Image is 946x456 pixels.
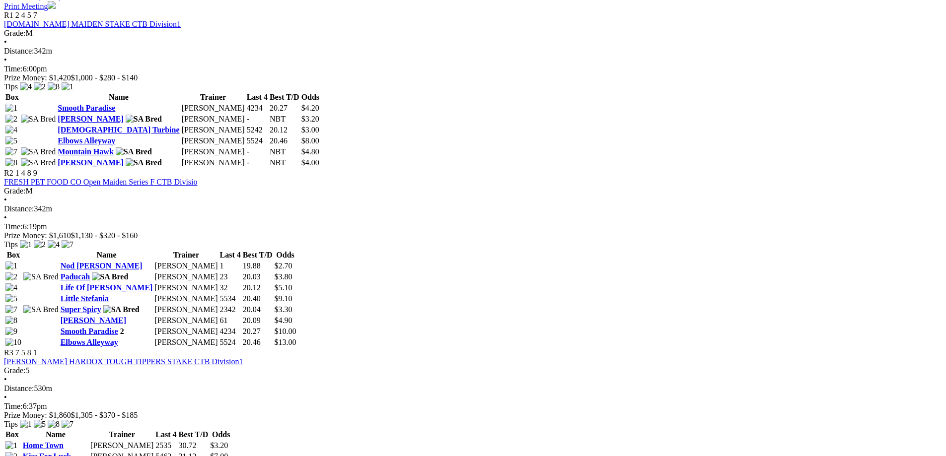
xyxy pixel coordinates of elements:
img: SA Bred [21,147,56,156]
td: [PERSON_NAME] [154,316,218,326]
th: Trainer [154,250,218,260]
span: $9.10 [275,294,292,303]
td: NBT [269,147,300,157]
span: $4.80 [301,147,319,156]
a: Elbows Alleyway [58,136,115,145]
td: 20.04 [242,305,273,315]
a: Smooth Paradise [61,327,118,335]
th: Odds [210,430,232,440]
img: 5 [5,136,17,145]
th: Best T/D [269,92,300,102]
span: Tips [4,240,18,249]
div: Prize Money: $1,610 [4,231,942,240]
div: 342m [4,204,942,213]
img: 4 [5,283,17,292]
td: 2342 [219,305,241,315]
span: $4.20 [301,104,319,112]
a: Super Spicy [61,305,101,314]
td: [PERSON_NAME] [90,441,154,451]
img: 1 [20,420,32,429]
td: 20.27 [269,103,300,113]
td: 23 [219,272,241,282]
td: [PERSON_NAME] [181,158,245,168]
a: [PERSON_NAME] HARDOX TOUGH TIPPERS STAKE CTB Division1 [4,357,243,366]
img: 8 [48,82,60,91]
th: Last 4 [155,430,177,440]
img: 8 [5,316,17,325]
span: $5.10 [275,283,292,292]
td: 19.88 [242,261,273,271]
td: [PERSON_NAME] [181,136,245,146]
a: Little Stefania [61,294,109,303]
div: Prize Money: $1,420 [4,73,942,82]
a: Paducah [61,272,90,281]
span: $1,130 - $320 - $160 [71,231,138,240]
img: SA Bred [116,147,152,156]
span: $1,000 - $280 - $140 [71,73,138,82]
div: 6:37pm [4,402,942,411]
img: 2 [5,115,17,124]
td: [PERSON_NAME] [181,114,245,124]
img: 4 [5,126,17,134]
span: Distance: [4,384,34,392]
img: 7 [5,305,17,314]
td: 30.72 [178,441,209,451]
img: 8 [48,420,60,429]
span: Grade: [4,187,26,195]
span: Distance: [4,47,34,55]
td: 5524 [246,136,268,146]
td: 20.27 [242,326,273,336]
div: M [4,187,942,195]
span: $1,305 - $370 - $185 [71,411,138,419]
span: R1 [4,11,13,19]
span: R3 [4,348,13,357]
a: Nod [PERSON_NAME] [61,261,143,270]
td: 20.40 [242,294,273,304]
span: R2 [4,169,13,177]
img: SA Bred [21,158,56,167]
td: NBT [269,114,300,124]
td: 4234 [219,326,241,336]
a: [DOMAIN_NAME] MAIDEN STAKE CTB Division1 [4,20,181,28]
a: [PERSON_NAME] [61,316,126,325]
td: NBT [269,158,300,168]
th: Last 4 [219,250,241,260]
img: 2 [34,82,46,91]
td: [PERSON_NAME] [181,103,245,113]
img: 1 [5,104,17,113]
span: 2 [120,327,124,335]
span: 1 4 8 9 [15,169,37,177]
img: SA Bred [23,305,59,314]
a: [DEMOGRAPHIC_DATA] Turbine [58,126,179,134]
a: Life Of [PERSON_NAME] [61,283,153,292]
span: Tips [4,82,18,91]
th: Odds [274,250,297,260]
td: - [246,158,268,168]
span: Time: [4,402,23,410]
td: 20.46 [269,136,300,146]
span: Time: [4,65,23,73]
span: • [4,56,7,64]
th: Trainer [181,92,245,102]
td: 20.12 [242,283,273,293]
img: SA Bred [126,158,162,167]
td: [PERSON_NAME] [181,147,245,157]
span: $3.30 [275,305,292,314]
th: Name [60,250,153,260]
img: 1 [20,240,32,249]
a: Smooth Paradise [58,104,115,112]
span: Grade: [4,366,26,375]
img: 2 [34,240,46,249]
img: SA Bred [126,115,162,124]
td: - [246,114,268,124]
a: Mountain Hawk [58,147,113,156]
span: $13.00 [275,338,296,346]
span: • [4,375,7,384]
a: [PERSON_NAME] [58,158,123,167]
td: 61 [219,316,241,326]
a: Print Meeting [4,2,56,10]
a: FRESH PET FOOD CO Open Maiden Series F CTB Divisio [4,178,198,186]
td: [PERSON_NAME] [154,305,218,315]
td: [PERSON_NAME] [154,272,218,282]
img: SA Bred [92,272,128,281]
